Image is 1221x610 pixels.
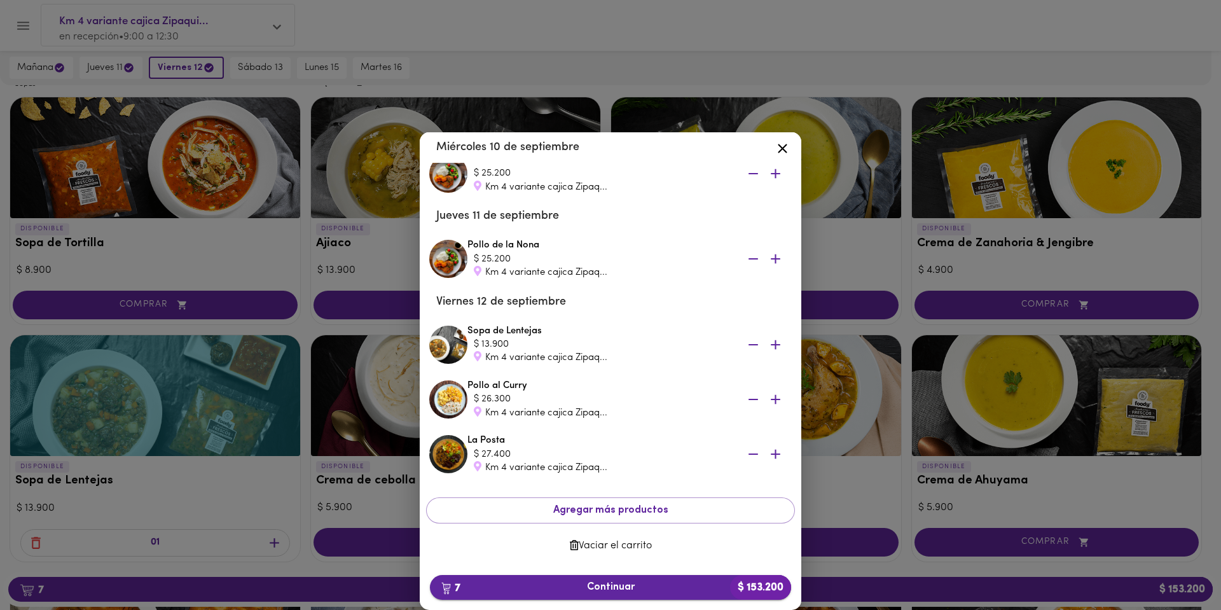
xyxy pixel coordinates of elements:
[441,582,451,595] img: cart.png
[467,153,792,194] div: Pollo de la Nona
[467,239,792,279] div: Pollo de la Nona
[474,351,728,364] div: Km 4 variante cajica Zipaq...
[467,324,792,365] div: Sopa de Lentejas
[429,380,467,419] img: Pollo al Curry
[467,379,792,420] div: Pollo al Curry
[426,497,795,523] button: Agregar más productos
[474,392,728,406] div: $ 26.300
[474,461,728,475] div: Km 4 variante cajica Zipaq...
[429,240,467,278] img: Pollo de la Nona
[1147,536,1208,597] iframe: Messagebird Livechat Widget
[429,435,467,473] img: La Posta
[474,406,728,420] div: Km 4 variante cajica Zipaq...
[429,155,467,193] img: Pollo de la Nona
[440,581,781,593] span: Continuar
[436,540,785,552] span: Vaciar el carrito
[730,575,791,600] b: $ 153.200
[474,448,728,461] div: $ 27.400
[467,434,792,475] div: La Posta
[426,132,795,163] li: Miércoles 10 de septiembre
[474,338,728,351] div: $ 13.900
[430,575,791,600] button: 7Continuar$ 153.200
[474,181,728,194] div: Km 4 variante cajica Zipaq...
[437,504,784,516] span: Agregar más productos
[426,201,795,232] li: Jueves 11 de septiembre
[426,534,795,558] button: Vaciar el carrito
[474,253,728,266] div: $ 25.200
[429,326,467,364] img: Sopa de Lentejas
[434,579,468,596] b: 7
[474,266,728,279] div: Km 4 variante cajica Zipaq...
[474,167,728,180] div: $ 25.200
[426,287,795,317] li: Viernes 12 de septiembre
